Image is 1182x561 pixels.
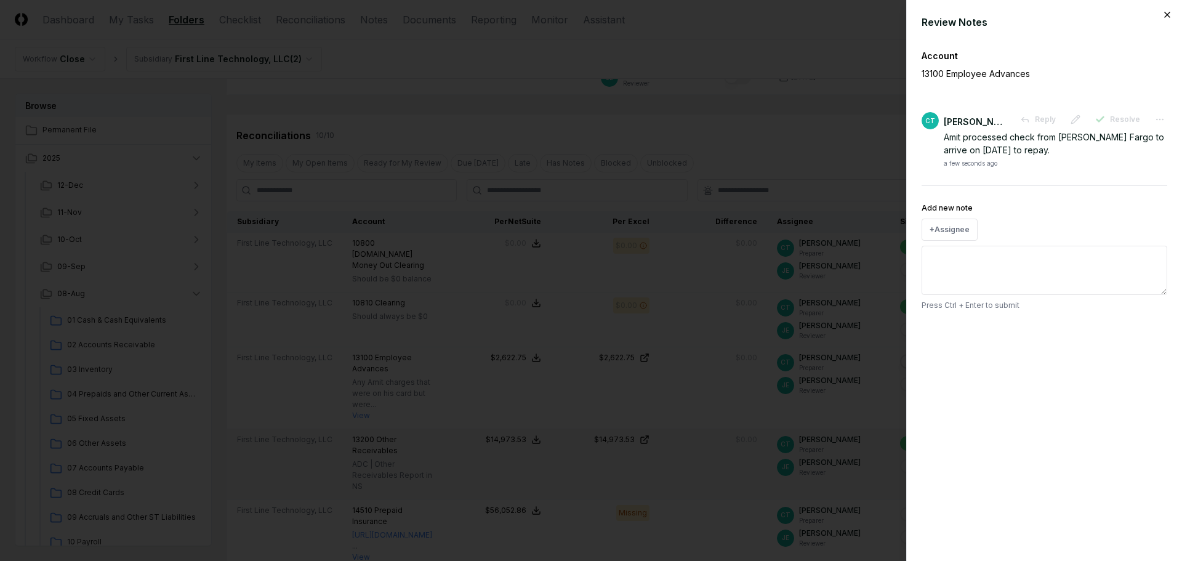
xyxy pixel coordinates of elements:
span: Resolve [1110,114,1140,125]
label: Add new note [922,203,973,212]
p: Press Ctrl + Enter to submit [922,300,1167,311]
span: CT [925,116,935,126]
div: Account [922,49,1167,62]
div: [PERSON_NAME] [944,115,1005,128]
p: 13100 Employee Advances [922,67,1125,80]
button: Resolve [1088,108,1148,131]
button: Reply [1013,108,1063,131]
div: Review Notes [922,15,1167,30]
div: Amit processed check from [PERSON_NAME] Fargo to arrive on [DATE] to repay. [944,131,1167,156]
div: a few seconds ago [944,159,997,168]
button: +Assignee [922,219,978,241]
